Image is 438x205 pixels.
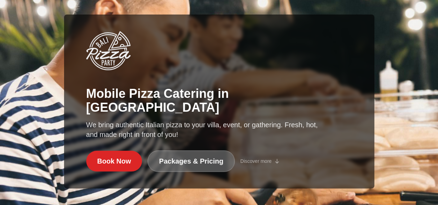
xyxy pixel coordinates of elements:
[86,31,131,70] img: Bali Pizza Party Logo - Mobile Pizza Catering in Bali
[86,87,352,114] h1: Mobile Pizza Catering in [GEOGRAPHIC_DATA]
[86,120,319,139] p: We bring authentic Italian pizza to your villa, event, or gathering. Fresh, hot, and made right i...
[86,151,142,171] a: Book Now
[240,158,271,165] span: Discover more
[148,150,235,172] a: Packages & Pricing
